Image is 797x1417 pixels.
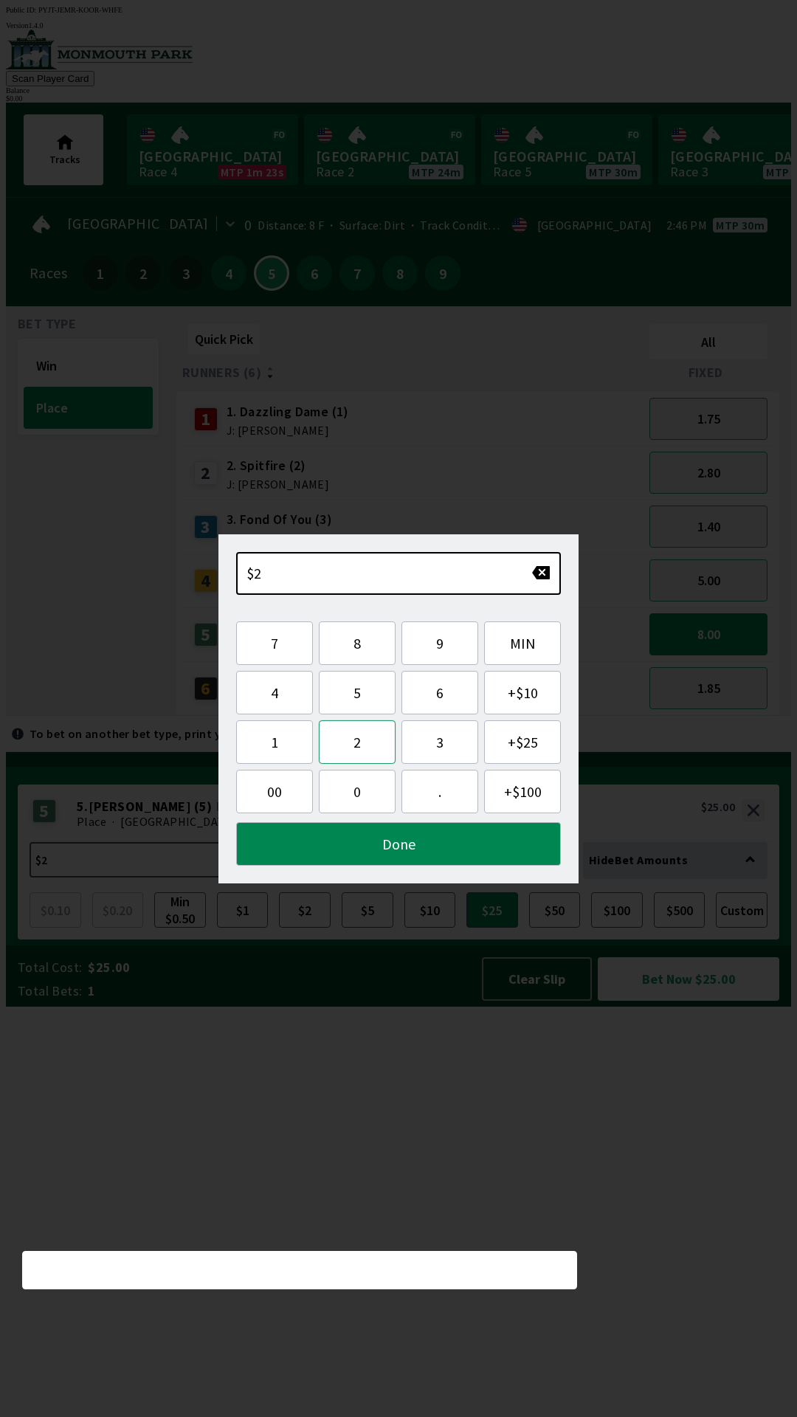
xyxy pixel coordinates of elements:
[249,683,300,702] span: 4
[497,782,548,801] span: + $100
[401,671,478,714] button: 6
[319,621,396,665] button: 8
[236,671,313,714] button: 4
[249,733,300,751] span: 1
[497,634,548,652] span: MIN
[331,634,383,652] span: 8
[331,782,383,801] span: 0
[484,621,561,665] button: MIN
[319,671,396,714] button: 5
[236,770,313,813] button: 00
[246,564,262,582] span: $2
[484,770,561,813] button: +$100
[484,720,561,764] button: +$25
[331,683,383,702] span: 5
[497,683,548,702] span: + $10
[236,720,313,764] button: 1
[249,634,300,652] span: 7
[401,720,478,764] button: 3
[236,621,313,665] button: 7
[236,822,561,866] button: Done
[484,671,561,714] button: +$10
[414,683,466,702] span: 6
[414,634,466,652] span: 9
[249,782,300,801] span: 00
[414,782,466,801] span: .
[401,621,478,665] button: 9
[319,720,396,764] button: 2
[414,733,466,751] span: 3
[319,770,396,813] button: 0
[249,835,548,853] span: Done
[401,770,478,813] button: .
[497,733,548,751] span: + $25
